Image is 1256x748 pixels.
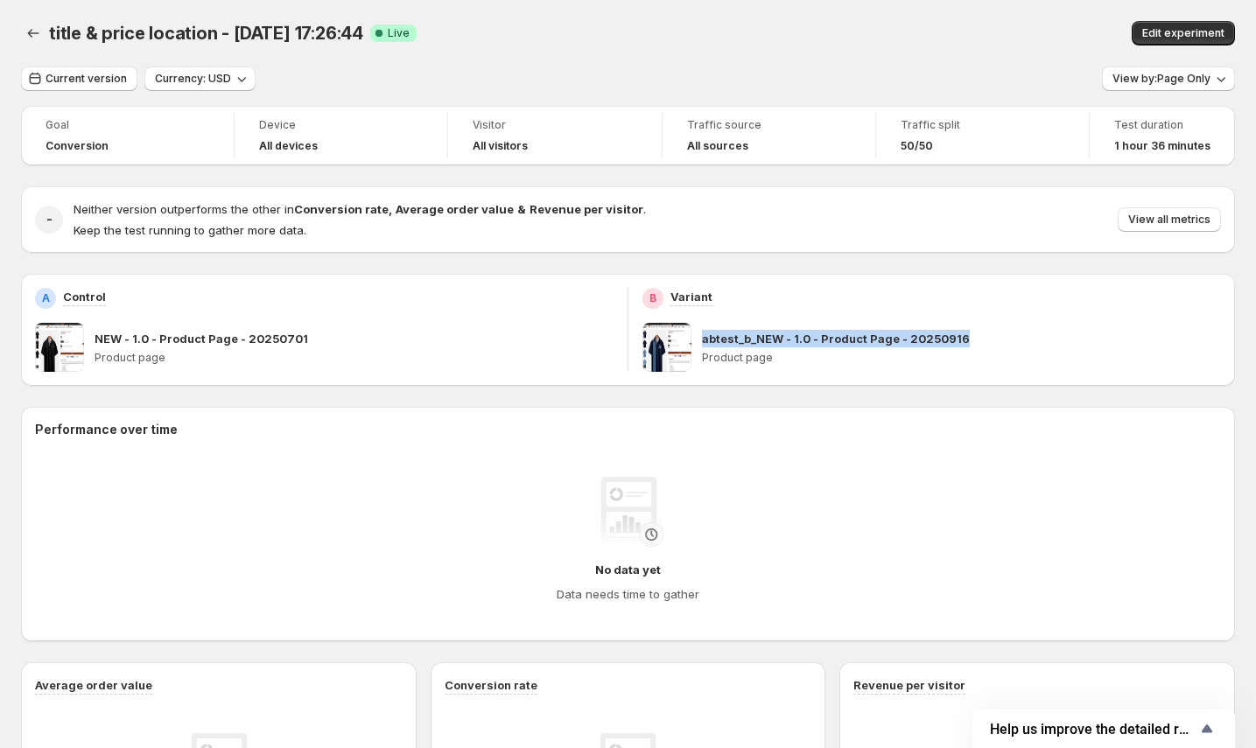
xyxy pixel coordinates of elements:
[35,323,84,372] img: NEW - 1.0 - Product Page - 20250701
[35,676,152,694] h3: Average order value
[49,23,363,44] span: title & price location - [DATE] 17:26:44
[1114,118,1210,132] span: Test duration
[388,26,410,40] span: Live
[990,718,1217,739] button: Show survey - Help us improve the detailed report for A/B campaigns
[1128,213,1210,227] span: View all metrics
[144,66,256,91] button: Currency: USD
[670,288,712,305] p: Variant
[259,116,423,155] a: DeviceAll devices
[853,676,965,694] h3: Revenue per visitor
[1114,139,1210,153] span: 1 hour 36 minutes
[901,139,933,153] span: 50/50
[63,288,106,305] p: Control
[445,676,537,694] h3: Conversion rate
[389,202,392,216] strong: ,
[687,139,748,153] h4: All sources
[530,202,643,216] strong: Revenue per visitor
[396,202,514,216] strong: Average order value
[1142,26,1224,40] span: Edit experiment
[702,351,1221,365] p: Product page
[1114,116,1210,155] a: Test duration1 hour 36 minutes
[1112,72,1210,86] span: View by: Page Only
[702,330,970,347] p: abtest_b_NEW - 1.0 - Product Page - 20250916
[294,202,389,216] strong: Conversion rate
[259,118,423,132] span: Device
[1132,21,1235,45] button: Edit experiment
[46,72,127,86] span: Current version
[21,21,46,45] button: Back
[901,118,1064,132] span: Traffic split
[35,421,1221,438] h2: Performance over time
[473,118,636,132] span: Visitor
[473,116,636,155] a: VisitorAll visitors
[21,66,137,91] button: Current version
[649,291,656,305] h2: B
[259,139,318,153] h4: All devices
[46,211,53,228] h2: -
[46,139,109,153] span: Conversion
[687,116,851,155] a: Traffic sourceAll sources
[155,72,231,86] span: Currency: USD
[74,223,306,237] span: Keep the test running to gather more data.
[95,330,308,347] p: NEW - 1.0 - Product Page - 20250701
[901,116,1064,155] a: Traffic split50/50
[557,585,699,603] h4: Data needs time to gather
[642,323,691,372] img: abtest_b_NEW - 1.0 - Product Page - 20250916
[42,291,50,305] h2: A
[517,202,526,216] strong: &
[46,118,209,132] span: Goal
[1118,207,1221,232] button: View all metrics
[74,202,646,216] span: Neither version outperforms the other in .
[595,561,661,578] h4: No data yet
[1102,66,1235,91] button: View by:Page Only
[687,118,851,132] span: Traffic source
[593,477,663,547] img: No data yet
[95,351,614,365] p: Product page
[473,139,528,153] h4: All visitors
[46,116,209,155] a: GoalConversion
[990,721,1196,738] span: Help us improve the detailed report for A/B campaigns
